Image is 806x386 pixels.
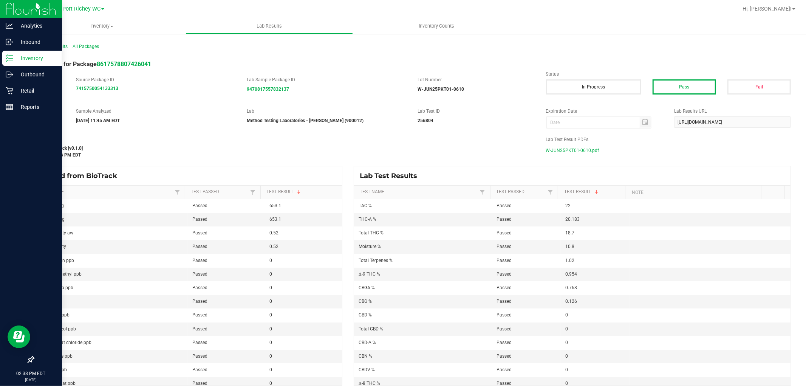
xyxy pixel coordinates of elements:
[246,23,292,29] span: Lab Results
[269,381,272,386] span: 0
[192,203,207,208] span: Passed
[359,203,372,208] span: TAC %
[269,230,278,236] span: 0.52
[248,188,257,197] a: Filter
[38,340,91,345] span: Chlormequat chloride ppb
[565,230,574,236] span: 18.7
[39,172,123,180] span: Synced from BioTrack
[33,136,535,143] label: Last Modified
[269,353,272,359] span: 0
[360,189,478,195] a: Test NameSortable
[192,285,207,290] span: Passed
[359,285,375,290] span: CBGA %
[359,312,372,318] span: CBD %
[247,87,289,92] a: 9470817557832137
[565,271,577,277] span: 0.954
[497,217,512,222] span: Passed
[359,353,372,359] span: CBN %
[565,244,574,249] span: 10.8
[269,367,272,372] span: 0
[192,340,207,345] span: Passed
[192,326,207,332] span: Passed
[497,299,512,304] span: Passed
[6,87,13,95] inline-svg: Retail
[359,367,375,372] span: CBDV %
[192,271,207,277] span: Passed
[564,189,623,195] a: Test ResultSortable
[13,102,59,112] p: Reports
[359,258,393,263] span: Total Terpenes %
[565,326,568,332] span: 0
[269,299,272,304] span: 0
[674,108,791,115] label: Lab Results URL
[269,203,281,208] span: 653.1
[76,76,235,83] label: Source Package ID
[269,271,272,277] span: 0
[497,326,512,332] span: Passed
[546,188,555,197] a: Filter
[359,381,380,386] span: Δ-8 THC %
[546,71,791,78] label: Status
[13,54,59,63] p: Inventory
[192,381,207,386] span: Passed
[192,244,207,249] span: Passed
[727,79,791,95] button: Fail
[191,189,248,195] a: Test PassedSortable
[497,244,512,249] span: Passed
[269,326,272,332] span: 0
[6,38,13,46] inline-svg: Inbound
[33,60,151,68] span: Lab Result for Package
[359,299,372,304] span: CBG %
[497,271,512,277] span: Passed
[565,203,571,208] span: 22
[565,312,568,318] span: 0
[565,258,574,263] span: 1.02
[497,367,512,372] span: Passed
[653,79,716,95] button: Pass
[13,86,59,95] p: Retail
[359,244,381,249] span: Moisture %
[359,271,380,277] span: Δ-9 THC %
[97,60,151,68] a: 8617578807426041
[192,258,207,263] span: Passed
[6,103,13,111] inline-svg: Reports
[192,312,207,318] span: Passed
[192,353,207,359] span: Passed
[353,18,520,34] a: Inventory Counts
[73,44,99,49] span: All Packages
[565,299,577,304] span: 0.126
[50,6,101,12] span: New Port Richey WC
[269,258,272,263] span: 0
[496,189,546,195] a: Test PassedSortable
[247,108,406,115] label: Lab
[565,353,568,359] span: 0
[70,44,71,49] span: |
[8,326,30,348] iframe: Resource center
[173,188,182,197] a: Filter
[546,108,663,115] label: Expiration Date
[76,108,235,115] label: Sample Analyzed
[192,299,207,304] span: Passed
[565,367,568,372] span: 0
[565,340,568,345] span: 0
[18,23,186,29] span: Inventory
[359,230,384,236] span: Total THC %
[565,217,580,222] span: 20.183
[359,326,383,332] span: Total CBD %
[186,18,353,34] a: Lab Results
[192,367,207,372] span: Passed
[497,381,512,386] span: Passed
[269,312,272,318] span: 0
[594,189,600,195] span: Sortable
[269,340,272,345] span: 0
[247,76,406,83] label: Lab Sample Package ID
[360,172,423,180] span: Lab Test Results
[3,377,59,383] p: [DATE]
[743,6,792,12] span: Hi, [PERSON_NAME]!
[497,340,512,345] span: Passed
[76,86,118,91] strong: 7415750054133313
[13,70,59,79] p: Outbound
[497,312,512,318] span: Passed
